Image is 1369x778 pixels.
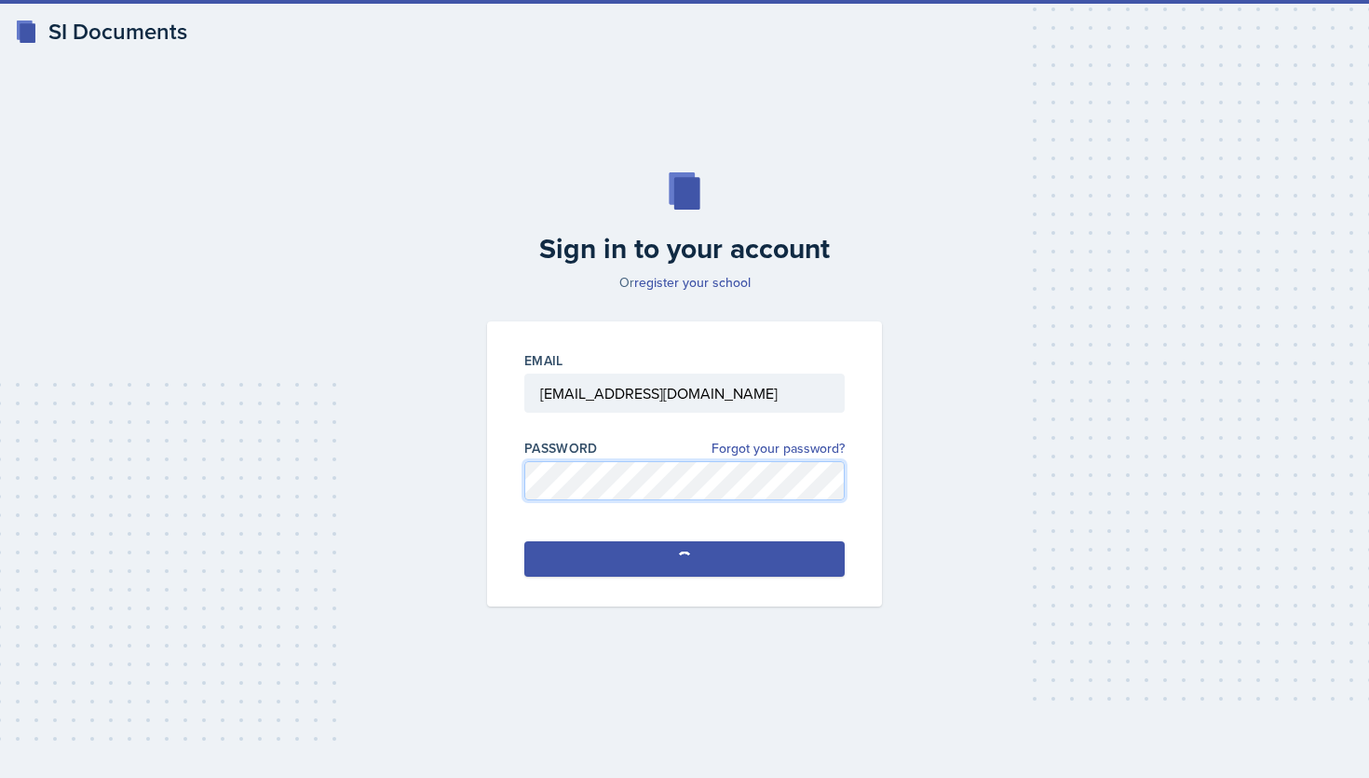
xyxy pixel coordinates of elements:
[634,273,751,292] a: register your school
[524,374,845,413] input: Email
[476,232,893,266] h2: Sign in to your account
[524,439,598,457] label: Password
[15,15,187,48] a: SI Documents
[712,439,845,458] a: Forgot your password?
[476,273,893,292] p: Or
[524,351,563,370] label: Email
